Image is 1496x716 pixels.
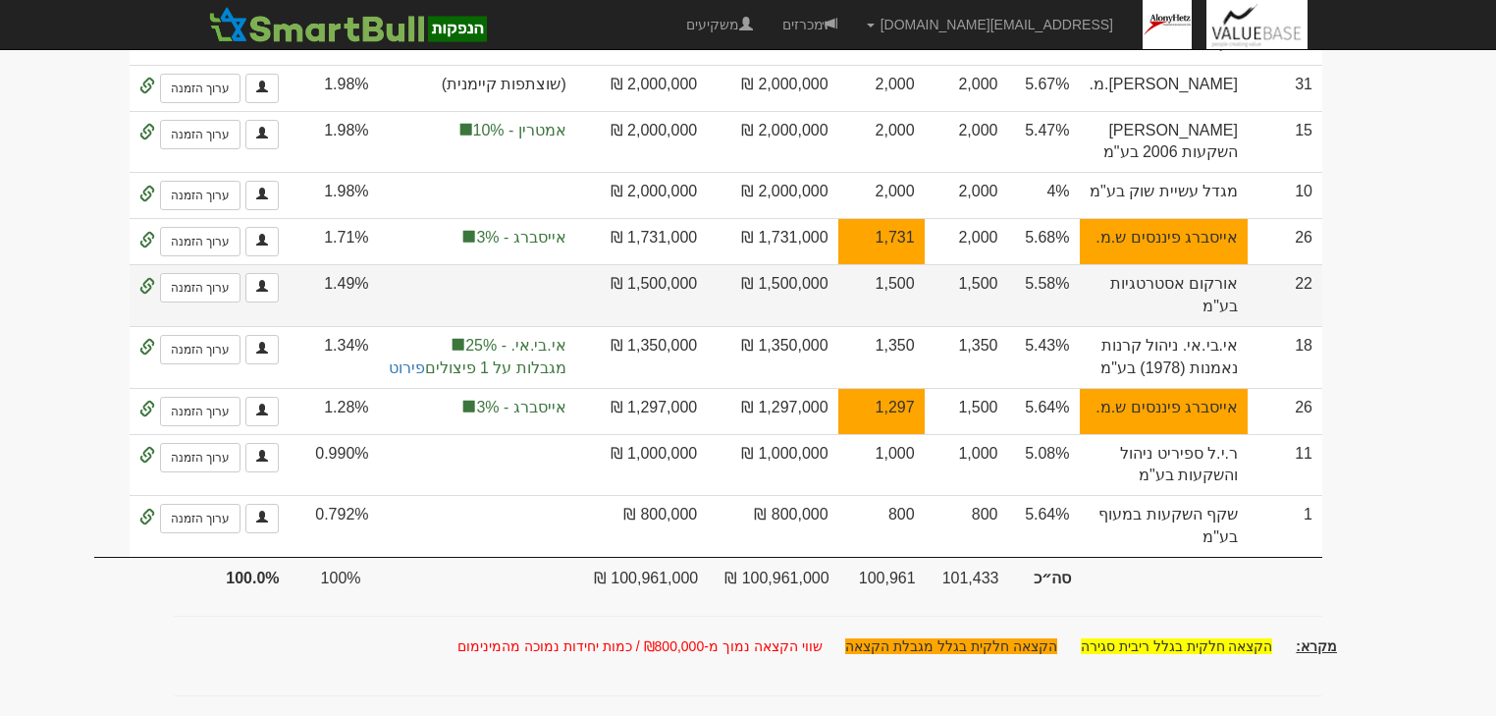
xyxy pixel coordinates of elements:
[576,557,707,596] td: 100,961,000 ₪
[389,120,566,142] span: אמטרין - 10%
[1080,218,1249,264] td: אייסברג פיננסים ש.מ.
[707,495,837,557] td: 800,000 ₪
[203,5,492,44] img: SmartBull Logo
[707,218,837,264] td: 1,731,000 ₪
[457,638,822,654] span: שווי הקצאה נמוך מ-₪800,000 / כמות יחידות נמוכה מהמינימום
[1008,434,1080,496] td: 5.08%
[289,218,379,264] td: 1.71%
[925,557,1008,596] td: 101,433
[576,495,707,557] td: 800,000 ₪
[707,557,837,596] td: 100,961,000 ₪
[289,326,379,388] td: 1.34%
[838,326,925,388] td: 1,350
[707,111,837,173] td: 2,000,000 ₪
[1034,570,1071,586] strong: סה״כ
[576,65,707,111] td: 2,000,000 ₪
[379,218,576,264] td: הקצאה בפועל לקבוצה 'אייסברג' 3.00%
[1248,111,1322,173] td: 15
[160,273,240,303] a: ערוך הזמנה
[1008,218,1080,264] td: 5.68%
[1248,388,1322,434] td: 26
[925,111,1008,173] td: 2,000
[1248,172,1322,218] td: 10
[925,218,1008,264] td: 2,000
[1008,65,1080,111] td: 5.67%
[576,326,707,388] td: 1,350,000 ₪
[1248,65,1322,111] td: 31
[925,495,1008,557] td: 800
[838,434,925,496] td: 1,000
[838,495,925,557] td: 800
[379,111,576,173] td: הקצאה בפועל לקבוצה 'אמטרין' 4.66%
[160,120,240,149] a: ערוך הזמנה
[707,264,837,326] td: 1,500,000 ₪
[389,74,566,96] span: (שוצתפות קיימנית)
[226,570,279,586] strong: 100.0%
[1008,326,1080,388] td: 5.43%
[289,434,379,496] td: 0.990%
[838,557,925,596] td: 100,961
[1248,218,1322,264] td: 26
[925,172,1008,218] td: 2,000
[1080,111,1249,173] td: [PERSON_NAME] השקעות 2006 בע"מ
[160,335,240,364] a: ערוך הזמנה
[1080,172,1249,218] td: מגדל עשיית שוק בע"מ
[838,65,925,111] td: 2,000
[1248,495,1322,557] td: 1
[707,65,837,111] td: 2,000,000 ₪
[925,326,1008,388] td: 1,350
[160,397,240,426] a: ערוך הזמנה
[576,218,707,264] td: 1,731,000 ₪
[160,443,240,472] a: ערוך הזמנה
[576,172,707,218] td: 2,000,000 ₪
[845,638,1057,654] span: הקצאה חלקית בגלל מגבלת הקצאה
[925,388,1008,434] td: 1,500
[389,397,566,419] span: אייסברג - 3%
[389,358,566,380] span: מגבלות על 1 פיצולים
[838,172,925,218] td: 2,000
[838,111,925,173] td: 2,000
[707,172,837,218] td: 2,000,000 ₪
[925,434,1008,496] td: 1,000
[576,388,707,434] td: 1,297,000 ₪
[289,111,379,173] td: 1.98%
[289,65,379,111] td: 1.98%
[160,74,240,103] a: ערוך הזמנה
[1008,388,1080,434] td: 5.64%
[1296,638,1337,654] u: מקרא:
[576,264,707,326] td: 1,500,000 ₪
[379,388,576,434] td: הקצאה בפועל לקבוצה 'אייסברג' 3.00%
[925,65,1008,111] td: 2,000
[707,326,837,388] td: 1,350,000 ₪
[1080,65,1249,111] td: [PERSON_NAME].מ.
[707,388,837,434] td: 1,297,000 ₪
[576,434,707,496] td: 1,000,000 ₪
[389,335,566,358] span: אי.בי.אי. - 25%
[1080,326,1249,388] td: אי.בי.אי. ניהול קרנות נאמנות (1978) בע"מ
[289,388,379,434] td: 1.28%
[1008,111,1080,173] td: 5.47%
[160,181,240,210] a: ערוך הזמנה
[389,359,425,376] a: פירוט
[838,218,925,264] td: אחוז הקצאה להצעה זו 86.6%
[289,557,379,596] td: 100%
[925,264,1008,326] td: 1,500
[838,388,925,434] td: אחוז הקצאה להצעה זו 86.5%
[289,172,379,218] td: 1.98%
[1080,434,1249,496] td: ר.י.ל ספיריט ניהול והשקעות בע"מ
[160,504,240,533] a: ערוך הזמנה
[576,111,707,173] td: 2,000,000 ₪
[1008,264,1080,326] td: 5.58%
[1080,264,1249,326] td: אורקום אסטרטגיות בע"מ
[160,227,240,256] a: ערוך הזמנה
[1248,326,1322,388] td: 18
[1008,172,1080,218] td: 4%
[1081,638,1273,654] span: הקצאה חלקית בגלל ריבית סגירה
[1080,388,1249,434] td: אייסברג פיננסים ש.מ.
[289,264,379,326] td: 1.49%
[1248,434,1322,496] td: 11
[1008,495,1080,557] td: 5.64%
[1248,264,1322,326] td: 22
[379,326,576,388] td: לאכיפת המגבלה יש להתאים את המגבלה ברמת ההזמנה או להמיר את הפיצולים להזמנות. לתשומת ליבך: עדכון המ...
[289,495,379,557] td: 0.792%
